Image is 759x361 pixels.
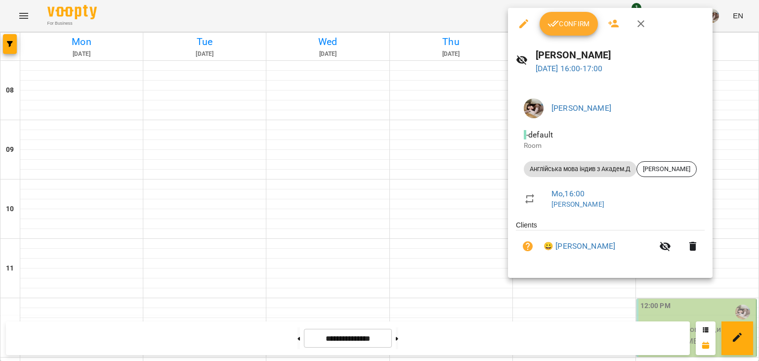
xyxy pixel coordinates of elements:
[551,200,604,208] a: [PERSON_NAME]
[536,47,705,63] h6: [PERSON_NAME]
[536,64,603,73] a: [DATE] 16:00-17:00
[637,165,696,174] span: [PERSON_NAME]
[544,240,615,252] a: 😀 [PERSON_NAME]
[551,189,585,198] a: Mo , 16:00
[516,234,540,258] button: Unpaid. Bill the attendance?
[524,98,544,118] img: 06df7263684ef697ed6bfd42fdd7a451.jpg
[636,161,697,177] div: [PERSON_NAME]
[524,130,555,139] span: - default
[524,165,636,174] span: Англійська мова індив з Академ.Д
[524,141,697,151] p: Room
[516,220,705,266] ul: Clients
[548,18,590,30] span: Confirm
[551,103,611,113] a: [PERSON_NAME]
[540,12,598,36] button: Confirm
